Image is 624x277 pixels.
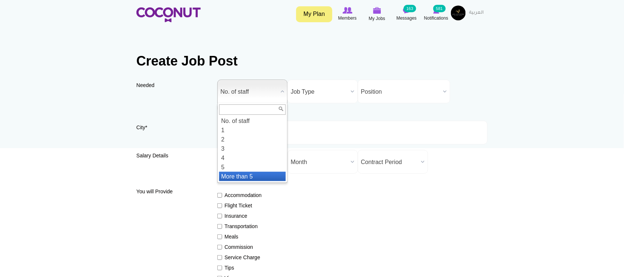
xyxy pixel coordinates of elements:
input: Accommodation [217,193,222,198]
label: Accommodation [217,191,271,199]
span: Needed [136,82,155,88]
img: Home [136,7,201,22]
li: 4 [219,153,286,163]
small: 163 [404,5,416,12]
li: More than 5 [219,172,286,181]
input: Transportation [217,224,222,229]
span: Salary Details [136,153,168,158]
a: My Jobs My Jobs [362,6,392,23]
input: Tips [217,266,222,270]
span: No. of staff [221,80,278,104]
input: Meals [217,234,222,239]
img: My Jobs [373,7,381,14]
label: City [136,124,207,136]
span: My Jobs [369,15,386,22]
small: 581 [433,5,446,12]
a: Notifications Notifications 581 [421,6,451,23]
a: Messages Messages 163 [392,6,421,23]
span: Contract Period [361,150,418,174]
label: You will Provide [136,188,207,195]
li: 1 [219,126,286,135]
img: Notifications [433,7,440,14]
input: Insurance [217,214,222,218]
a: My Plan [296,6,332,22]
input: Commission [217,245,222,250]
li: 5 [219,163,286,172]
label: Insurance [217,212,271,220]
label: Meals [217,233,271,240]
li: 3 [219,144,286,153]
label: Service Charge [217,254,271,261]
span: Job Type [291,80,348,104]
li: No. of staff [219,116,286,126]
img: Messages [403,7,410,14]
input: Flight Ticket [217,203,222,208]
span: Members [338,14,357,22]
a: العربية [466,6,488,20]
span: This field is required. [145,124,147,130]
li: 2 [219,135,286,144]
input: Service Charge [217,255,222,260]
h1: Create Job Post [136,54,488,69]
label: Tips [217,264,271,271]
span: Month [291,150,348,174]
span: Notifications [424,14,448,22]
img: Browse Members [343,7,352,14]
label: Flight Ticket [217,202,271,209]
span: Messages [397,14,417,22]
span: Position [361,80,440,104]
label: Commission [217,243,271,251]
a: Browse Members Members [333,6,362,23]
label: Transportation [217,223,271,230]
